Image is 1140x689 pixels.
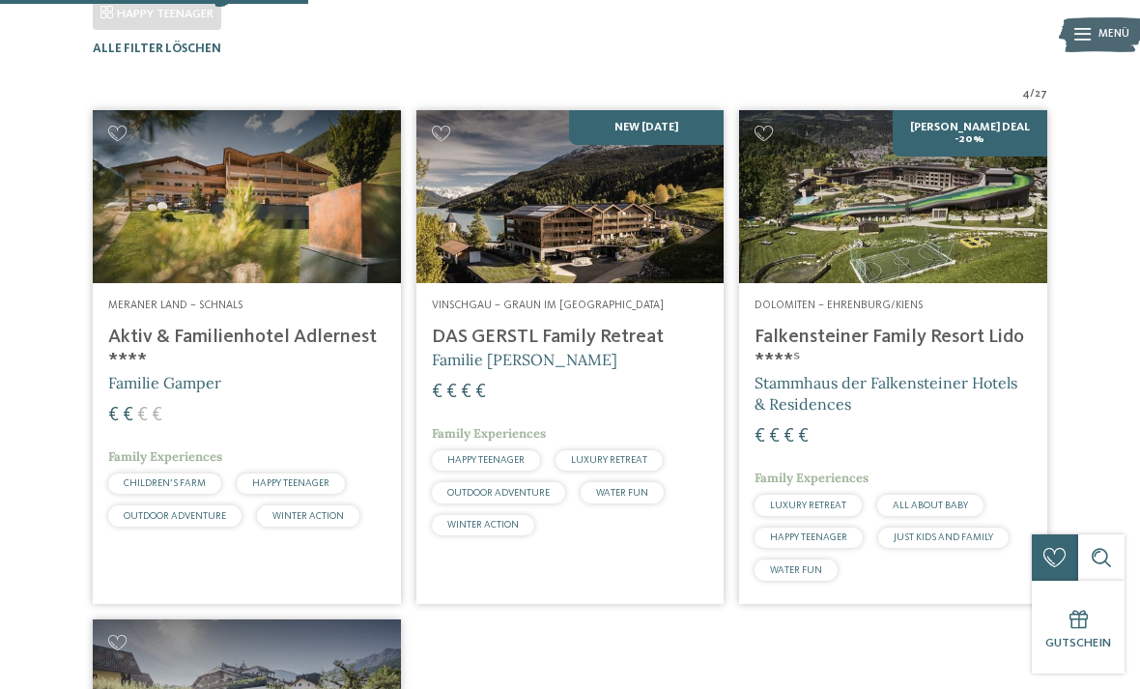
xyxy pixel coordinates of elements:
a: Gutschein [1032,581,1125,674]
span: WINTER ACTION [447,520,519,530]
span: WATER FUN [770,565,822,575]
a: Familienhotels gesucht? Hier findet ihr die besten! Meraner Land – Schnals Aktiv & Familienhotel ... [93,110,401,604]
span: 27 [1035,87,1047,102]
h4: Aktiv & Familienhotel Adlernest **** [108,326,385,372]
span: € [475,383,486,402]
span: Family Experiences [432,425,546,442]
span: € [123,406,133,425]
span: € [769,427,780,446]
img: Aktiv & Familienhotel Adlernest **** [93,110,401,283]
span: Alle Filter löschen [93,43,221,55]
span: LUXURY RETREAT [770,501,846,510]
span: 4 [1022,87,1030,102]
span: Stammhaus der Falkensteiner Hotels & Residences [755,373,1017,414]
span: € [108,406,119,425]
span: Meraner Land – Schnals [108,300,242,311]
span: HAPPY TEENAGER [252,478,329,488]
span: HAPPY TEENAGER [117,8,214,20]
span: Family Experiences [755,470,869,486]
span: Gutschein [1045,637,1111,649]
a: Familienhotels gesucht? Hier findet ihr die besten! [PERSON_NAME] Deal -20% Dolomiten – Ehrenburg... [739,110,1047,604]
span: HAPPY TEENAGER [770,532,847,542]
span: Familie Gamper [108,373,221,392]
span: CHILDREN’S FARM [124,478,206,488]
span: ALL ABOUT BABY [893,501,968,510]
span: WINTER ACTION [272,511,344,521]
span: € [784,427,794,446]
h4: Falkensteiner Family Resort Lido ****ˢ [755,326,1032,372]
span: OUTDOOR ADVENTURE [447,488,550,498]
span: € [461,383,471,402]
span: WATER FUN [596,488,648,498]
span: OUTDOOR ADVENTURE [124,511,226,521]
span: LUXURY RETREAT [571,455,647,465]
span: € [755,427,765,446]
span: Vinschgau – Graun im [GEOGRAPHIC_DATA] [432,300,664,311]
span: € [446,383,457,402]
h4: DAS GERSTL Family Retreat [432,326,709,349]
span: € [137,406,148,425]
span: € [798,427,809,446]
span: Dolomiten – Ehrenburg/Kiens [755,300,923,311]
span: JUST KIDS AND FAMILY [894,532,993,542]
img: Familienhotels gesucht? Hier findet ihr die besten! [739,110,1047,283]
span: € [152,406,162,425]
span: Family Experiences [108,448,222,465]
span: / [1030,87,1035,102]
span: Familie [PERSON_NAME] [432,350,617,369]
img: Familienhotels gesucht? Hier findet ihr die besten! [416,110,725,283]
span: HAPPY TEENAGER [447,455,525,465]
span: € [432,383,442,402]
a: Familienhotels gesucht? Hier findet ihr die besten! NEW [DATE] Vinschgau – Graun im [GEOGRAPHIC_D... [416,110,725,604]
